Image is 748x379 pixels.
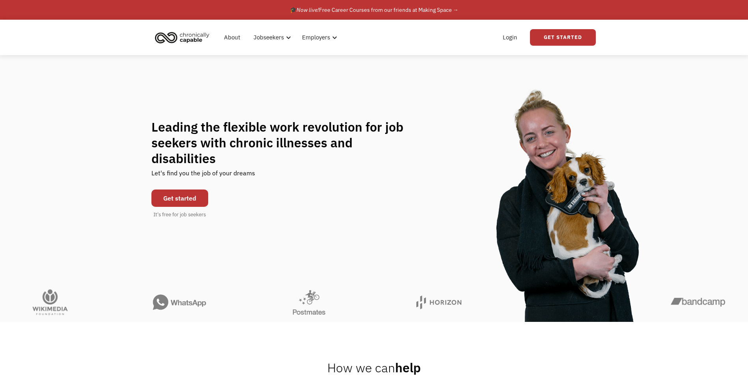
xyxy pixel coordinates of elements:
[153,29,212,46] img: Chronically Capable logo
[151,119,419,166] h1: Leading the flexible work revolution for job seekers with chronic illnesses and disabilities
[219,25,245,50] a: About
[327,359,395,376] span: How we can
[498,25,522,50] a: Login
[151,166,255,186] div: Let's find you the job of your dreams
[302,33,330,42] div: Employers
[290,5,459,15] div: 🎓 Free Career Courses from our friends at Making Space →
[153,211,206,219] div: It's free for job seekers
[153,29,215,46] a: home
[327,360,421,375] h2: help
[297,6,319,13] em: Now live!
[254,33,284,42] div: Jobseekers
[151,189,208,207] a: Get started
[249,25,293,50] div: Jobseekers
[297,25,339,50] div: Employers
[530,29,596,46] a: Get Started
